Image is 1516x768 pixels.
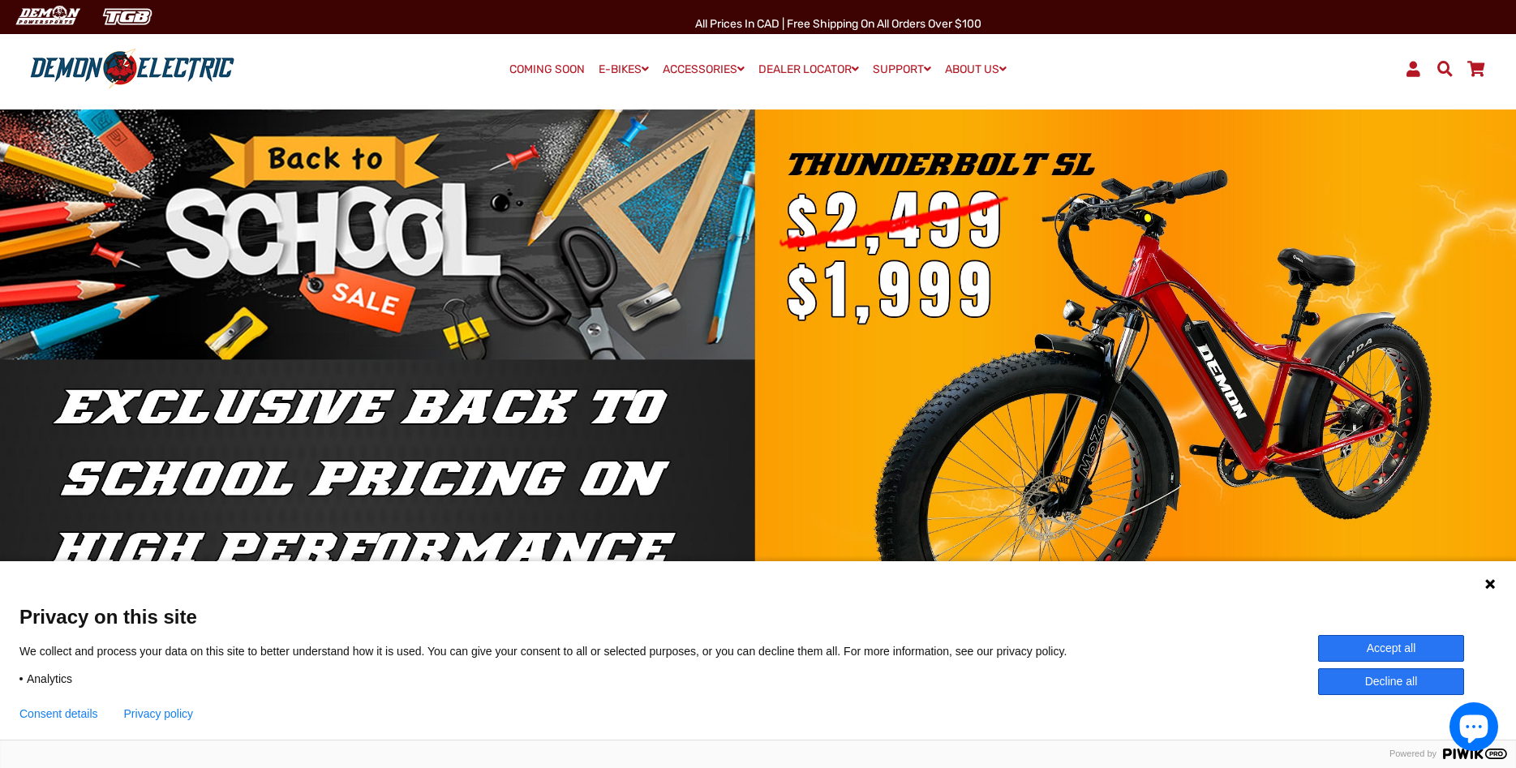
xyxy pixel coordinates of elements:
[593,58,655,81] a: E-BIKES
[19,605,1497,629] span: Privacy on this site
[1445,702,1503,755] inbox-online-store-chat: Shopify online store chat
[1383,749,1443,759] span: Powered by
[1318,668,1464,695] button: Decline all
[867,58,937,81] a: SUPPORT
[19,644,1091,659] p: We collect and process your data on this site to better understand how it is used. You can give y...
[657,58,750,81] a: ACCESSORIES
[24,48,240,90] img: Demon Electric logo
[8,3,86,30] img: Demon Electric
[19,707,98,720] button: Consent details
[695,17,981,31] span: All Prices in CAD | Free shipping on all orders over $100
[504,58,591,81] a: COMING SOON
[1318,635,1464,662] button: Accept all
[124,707,194,720] a: Privacy policy
[939,58,1012,81] a: ABOUT US
[27,671,72,686] span: Analytics
[94,3,161,30] img: TGB Canada
[753,58,865,81] a: DEALER LOCATOR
